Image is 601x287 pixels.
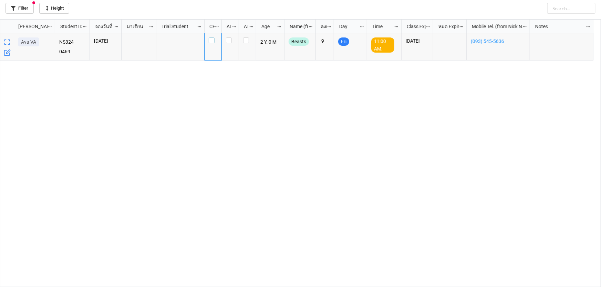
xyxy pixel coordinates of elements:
a: Filter [6,3,34,14]
div: Fri [338,37,349,46]
div: จองวันที่ [91,23,114,30]
div: Time [368,23,394,30]
div: Class Expiration [403,23,426,30]
input: Search... [547,3,595,14]
div: Beasts [289,37,309,46]
div: Trial Student [157,23,197,30]
div: มาเรียน [123,23,149,30]
p: -9 [320,37,330,44]
div: grid [0,20,55,33]
div: 11:00 AM. [371,37,394,53]
div: คงเหลือ (from Nick Name) [317,23,327,30]
a: Height [39,3,69,14]
div: Notes [531,23,586,30]
div: Day [335,23,360,30]
p: [DATE] [94,37,117,44]
div: [PERSON_NAME] Name [14,23,48,30]
p: NS324-0469 [59,37,86,56]
p: [DATE] [406,37,429,44]
div: CF [205,23,215,30]
div: ATT [222,23,232,30]
div: Age [257,23,277,30]
a: (093) 545-5636 [471,37,526,45]
div: Student ID (from [PERSON_NAME] Name) [56,23,82,30]
div: หมด Expired date (from [PERSON_NAME] Name) [434,23,459,30]
p: 2 Y, 0 M [260,37,280,47]
div: Mobile Tel. (from Nick Name) [468,23,522,30]
div: ATK [240,23,249,30]
p: Ava VA [21,38,36,45]
div: Name (from Class) [286,23,308,30]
